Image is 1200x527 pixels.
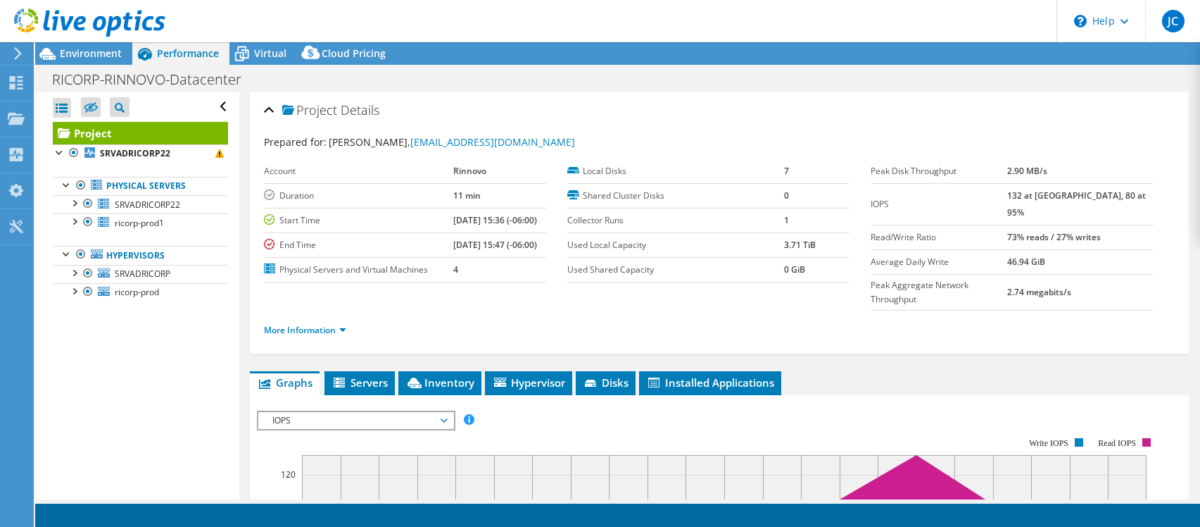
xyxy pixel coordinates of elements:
[329,135,575,149] span: [PERSON_NAME],
[1007,165,1047,177] b: 2.90 MB/s
[567,263,784,277] label: Used Shared Capacity
[1162,10,1185,32] span: JC
[871,164,1007,178] label: Peak Disk Throughput
[567,238,784,252] label: Used Local Capacity
[264,164,453,178] label: Account
[322,46,386,60] span: Cloud Pricing
[115,199,180,211] span: SRVADRICORP22
[583,376,629,390] span: Disks
[784,263,805,275] b: 0 GiB
[784,165,789,177] b: 7
[53,265,228,283] a: SRVADRICORP
[53,246,228,264] a: Hypervisors
[1074,15,1087,27] svg: \n
[453,214,537,226] b: [DATE] 15:36 (-06:00)
[453,263,458,275] b: 4
[281,469,296,480] text: 120
[254,46,286,60] span: Virtual
[53,213,228,232] a: ricorp-prod1
[453,239,537,251] b: [DATE] 15:47 (-06:00)
[1098,438,1136,448] text: Read IOPS
[257,376,312,390] span: Graphs
[331,376,388,390] span: Servers
[871,255,1007,269] label: Average Daily Write
[1007,256,1045,268] b: 46.94 GiB
[1007,286,1071,298] b: 2.74 megabits/s
[264,238,453,252] label: End Time
[53,144,228,163] a: SRVADRICORP22
[264,324,346,336] a: More Information
[53,177,228,195] a: Physical Servers
[453,190,481,201] b: 11 min
[53,283,228,302] a: ricorp-prod
[784,190,789,201] b: 0
[341,101,379,118] span: Details
[1007,231,1101,243] b: 73% reads / 27% writes
[784,214,789,226] b: 1
[410,135,575,149] a: [EMAIL_ADDRESS][DOMAIN_NAME]
[115,268,170,280] span: SRVADRICORP
[871,230,1007,244] label: Read/Write Ratio
[784,239,816,251] b: 3.71 TiB
[282,104,337,118] span: Project
[1029,438,1068,448] text: Write IOPS
[157,46,219,60] span: Performance
[53,122,228,144] a: Project
[871,278,1007,306] label: Peak Aggregate Network Throughput
[264,263,453,277] label: Physical Servers and Virtual Machines
[100,147,170,159] b: SRVADRICORP22
[53,195,228,213] a: SRVADRICORP22
[567,164,784,178] label: Local Disks
[264,213,453,228] label: Start Time
[115,286,159,298] span: ricorp-prod
[46,72,263,87] h1: RICORP-RINNOVO-Datacenter
[646,376,774,390] span: Installed Applications
[405,376,474,390] span: Inventory
[567,213,784,228] label: Collector Runs
[453,165,486,177] b: Rinnovo
[492,376,565,390] span: Hypervisor
[567,189,784,203] label: Shared Cluster Disks
[60,46,122,60] span: Environment
[1007,190,1146,218] b: 132 at [GEOGRAPHIC_DATA], 80 at 95%
[871,197,1007,211] label: IOPS
[264,135,327,149] label: Prepared for:
[264,189,453,203] label: Duration
[115,217,164,229] span: ricorp-prod1
[265,412,446,429] span: IOPS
